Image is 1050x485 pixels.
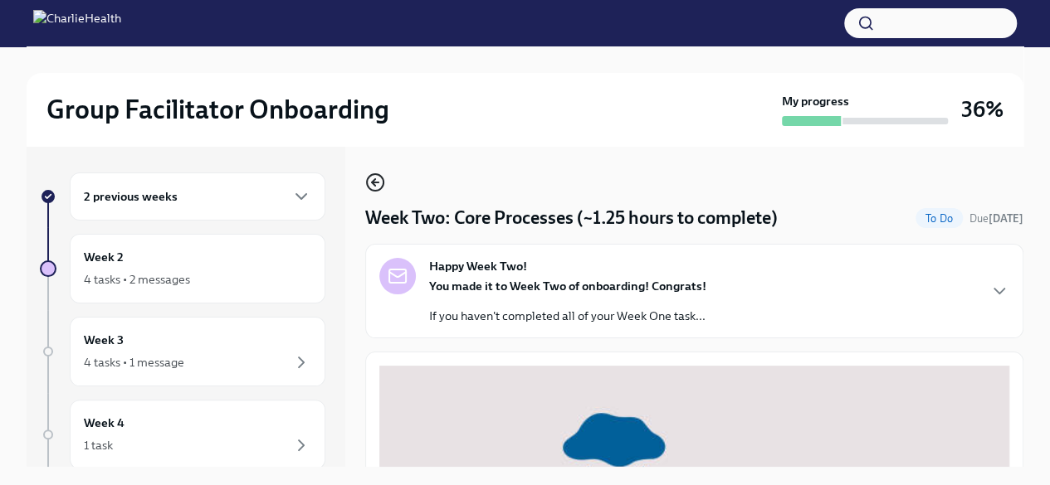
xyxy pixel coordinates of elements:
[40,234,325,303] a: Week 24 tasks • 2 messages
[429,308,706,324] p: If you haven't completed all of your Week One task...
[989,212,1023,225] strong: [DATE]
[84,271,190,288] div: 4 tasks • 2 messages
[365,206,778,230] h4: Week Two: Core Processes (~1.25 hours to complete)
[84,414,125,432] h6: Week 4
[84,248,124,266] h6: Week 2
[429,258,527,274] strong: Happy Week Two!
[782,93,849,109] strong: My progress
[46,93,389,126] h2: Group Facilitator Onboarding
[969,211,1023,226] span: August 25th, 2025 09:00
[916,212,963,225] span: To Do
[70,172,325,221] div: 2 previous weeks
[84,437,113,453] div: 1 task
[33,10,121,36] img: CharlieHealth
[40,317,325,386] a: Week 34 tasks • 1 message
[84,354,184,371] div: 4 tasks • 1 message
[961,95,1004,124] h3: 36%
[84,331,124,349] h6: Week 3
[969,212,1023,225] span: Due
[40,400,325,469] a: Week 41 task
[429,279,706,293] strong: You made it to Week Two of onboarding! Congrats!
[84,187,178,206] h6: 2 previous weeks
